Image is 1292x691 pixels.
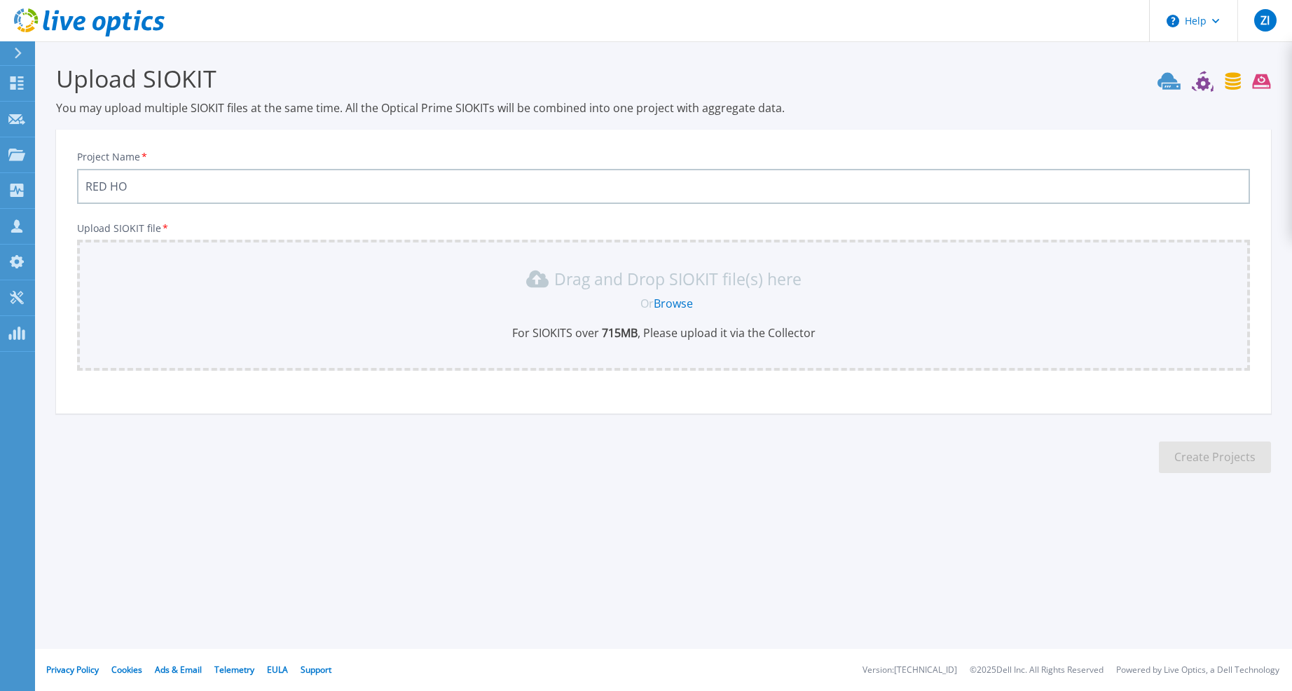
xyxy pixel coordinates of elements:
[599,325,638,341] b: 715 MB
[970,666,1104,675] li: © 2025 Dell Inc. All Rights Reserved
[56,100,1271,116] p: You may upload multiple SIOKIT files at the same time. All the Optical Prime SIOKITs will be comb...
[56,62,1271,95] h3: Upload SIOKIT
[85,325,1242,341] p: For SIOKITS over , Please upload it via the Collector
[214,664,254,676] a: Telemetry
[85,268,1242,341] div: Drag and Drop SIOKIT file(s) here OrBrowseFor SIOKITS over 715MB, Please upload it via the Collector
[77,223,1250,234] p: Upload SIOKIT file
[1159,442,1271,473] button: Create Projects
[267,664,288,676] a: EULA
[1116,666,1279,675] li: Powered by Live Optics, a Dell Technology
[77,169,1250,204] input: Enter Project Name
[111,664,142,676] a: Cookies
[863,666,957,675] li: Version: [TECHNICAL_ID]
[77,152,149,162] label: Project Name
[1260,15,1270,26] span: ZI
[46,664,99,676] a: Privacy Policy
[654,296,693,311] a: Browse
[155,664,202,676] a: Ads & Email
[640,296,654,311] span: Or
[554,272,802,286] p: Drag and Drop SIOKIT file(s) here
[301,664,331,676] a: Support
